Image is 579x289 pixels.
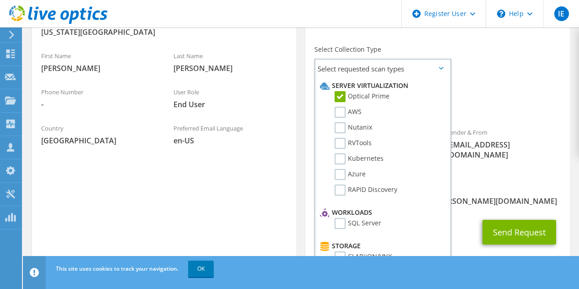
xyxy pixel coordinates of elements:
[318,240,445,251] li: Storage
[335,218,381,229] label: SQL Server
[335,122,372,133] label: Nutanix
[41,136,155,146] span: [GEOGRAPHIC_DATA]
[188,261,214,277] a: OK
[173,63,287,73] span: [PERSON_NAME]
[335,138,372,149] label: RVTools
[32,119,164,150] div: Country
[305,82,569,118] div: Requested Collections
[32,82,164,114] div: Phone Number
[305,179,569,211] div: CC & Reply To
[318,80,445,91] li: Server Virtualization
[497,10,505,18] svg: \n
[41,99,155,109] span: -
[56,265,179,273] span: This site uses cookies to track your navigation.
[173,136,287,146] span: en-US
[305,123,438,174] div: To
[482,220,556,245] button: Send Request
[41,63,155,73] span: [PERSON_NAME]
[335,107,362,118] label: AWS
[335,251,392,262] label: CLARiiON/VNX
[335,91,390,102] label: Optical Prime
[173,99,287,109] span: End User
[314,45,381,54] label: Select Collection Type
[32,46,164,78] div: First Name
[164,46,297,78] div: Last Name
[335,185,397,196] label: RAPID Discovery
[335,153,384,164] label: Kubernetes
[315,60,450,78] span: Select requested scan types
[41,27,287,37] span: [US_STATE][GEOGRAPHIC_DATA]
[554,6,569,21] span: IE
[335,169,366,180] label: Azure
[164,82,297,114] div: User Role
[318,207,445,218] li: Workloads
[438,123,570,164] div: Sender & From
[164,119,297,150] div: Preferred Email Language
[447,140,561,160] span: [EMAIL_ADDRESS][DOMAIN_NAME]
